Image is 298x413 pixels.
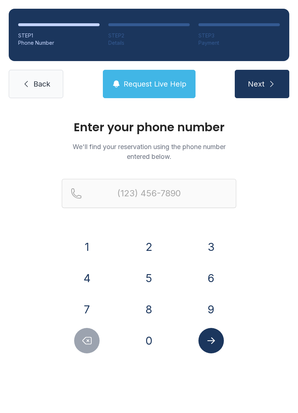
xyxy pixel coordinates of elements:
[18,32,100,39] div: STEP 1
[198,265,224,291] button: 6
[18,39,100,47] div: Phone Number
[248,79,265,89] span: Next
[136,328,162,353] button: 0
[62,179,236,208] input: Reservation phone number
[108,39,190,47] div: Details
[198,32,280,39] div: STEP 3
[108,32,190,39] div: STEP 2
[62,121,236,133] h1: Enter your phone number
[124,79,186,89] span: Request Live Help
[198,328,224,353] button: Submit lookup form
[198,297,224,322] button: 9
[198,39,280,47] div: Payment
[74,265,100,291] button: 4
[74,297,100,322] button: 7
[136,297,162,322] button: 8
[33,79,50,89] span: Back
[62,142,236,161] p: We'll find your reservation using the phone number entered below.
[136,265,162,291] button: 5
[74,234,100,260] button: 1
[74,328,100,353] button: Delete number
[136,234,162,260] button: 2
[198,234,224,260] button: 3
